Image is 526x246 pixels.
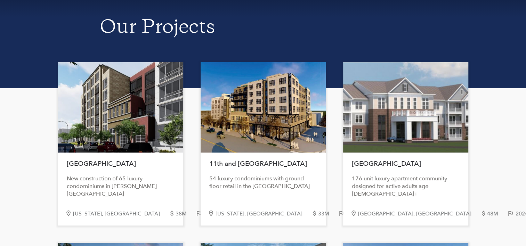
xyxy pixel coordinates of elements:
div: [GEOGRAPHIC_DATA], [GEOGRAPHIC_DATA] [358,211,480,217]
div: New construction of 65 luxury condominiums in [PERSON_NAME][GEOGRAPHIC_DATA] [67,175,175,198]
div: 33M [318,211,338,217]
div: 48M [487,211,507,217]
h1: 11th and [GEOGRAPHIC_DATA] [209,156,317,171]
h1: [GEOGRAPHIC_DATA] [352,156,460,171]
h1: Our Projects [100,17,427,40]
div: 54 luxury condominiums with ground floor retail in the [GEOGRAPHIC_DATA] [209,175,317,190]
div: [US_STATE], [GEOGRAPHIC_DATA] [73,211,169,217]
h1: [GEOGRAPHIC_DATA] [67,156,175,171]
div: [US_STATE], [GEOGRAPHIC_DATA] [216,211,311,217]
div: 38M [176,211,195,217]
div: 176 unit luxury apartment community designed for active adults age [DEMOGRAPHIC_DATA]+ [352,175,460,198]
